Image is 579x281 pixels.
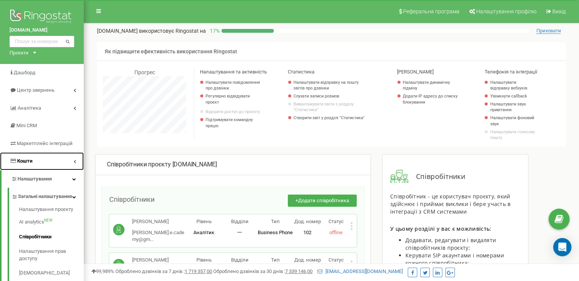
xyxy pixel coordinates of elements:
[132,218,186,225] p: [PERSON_NAME]
[553,238,571,256] div: Open Intercom Messenger
[271,219,280,224] span: Тип
[403,93,459,105] a: Додати IP адресу до списку блокування
[206,27,222,35] p: 17 %
[408,172,465,182] span: Співробітники
[293,229,322,236] p: 102
[237,230,242,235] span: 一
[10,8,74,27] img: Ringostat logo
[490,80,536,91] a: Налаштувати відправку вебхуків
[231,219,249,224] span: Відділи
[298,198,349,203] span: Додати співробітника
[490,93,536,99] a: Увімкнути callback
[107,160,359,169] div: [DOMAIN_NAME]
[10,36,74,47] input: Пошук за номером
[105,48,237,54] span: Як підвищити ефективність використання Ringostat
[490,101,536,113] a: Налаштувати звук привітання
[258,230,293,235] span: Business Phone
[490,129,536,141] a: Налаштувати голосову пошту
[19,266,84,281] a: [DEMOGRAPHIC_DATA]
[294,257,321,263] span: Дод. номер
[288,69,314,75] span: Статистика
[328,257,343,263] span: Статус
[16,123,37,128] span: Mini CRM
[293,93,365,99] a: Слухати записи розмов
[14,70,35,75] span: Дашборд
[17,87,54,93] span: Центр звернень
[2,170,84,188] a: Налаштування
[19,215,84,230] a: AI analyticsNEW
[552,8,566,14] span: Вихід
[293,115,365,121] a: Створити звіт у розділі "Статистика"
[294,219,321,224] span: Дод. номер
[91,268,114,274] span: 99,989%
[10,27,74,34] a: [DOMAIN_NAME]
[115,268,212,274] span: Оброблено дзвінків за 7 днів :
[231,257,249,263] span: Відділи
[19,244,84,266] a: Налаштування прав доступу
[476,8,536,14] span: Налаштування профілю
[536,28,561,34] span: Приховати
[134,69,155,75] span: Прогрес
[185,268,212,274] u: 1 719 357,00
[271,257,280,263] span: Тип
[317,268,403,274] a: [EMAIL_ADDRESS][DOMAIN_NAME]
[18,105,41,111] span: Аналiтика
[405,236,496,251] span: Додавати, редагувати і видаляти співробітників проєкту;
[390,225,491,232] span: У цьому розділі у вас є можливість:
[403,80,459,91] a: Налаштувати динамічну підміну
[17,158,32,164] span: Кошти
[328,219,343,224] span: Статус
[18,193,72,200] span: Загальні налаштування
[109,195,155,203] span: Співробітники
[206,93,262,105] p: Регулярно відвідувати проєкт
[11,188,84,203] a: Загальні налаштування
[484,69,537,75] span: Телефонія та інтеграції
[97,27,206,35] p: [DOMAIN_NAME]
[206,80,262,91] a: Налаштувати повідомлення про дзвінки
[403,8,459,14] span: Реферальна програма
[19,230,84,244] a: Співробітники
[19,206,84,215] a: Налаштування проєкту
[139,28,206,34] span: використовує Ringostat на
[196,219,212,224] span: Рівень
[329,230,343,235] span: offline
[490,115,536,127] a: Налаштувати фоновий звук
[206,109,262,115] a: Відкрити доступ до проєкту
[107,161,171,168] span: Співробітники проєкту
[213,268,313,274] span: Оброблено дзвінків за 30 днів :
[397,69,434,75] span: [PERSON_NAME]
[196,257,212,263] span: Рівень
[193,230,214,235] span: Аналітик
[390,193,511,215] span: Співробітник - це користувач проєкту, який здійснює і приймає виклики і бере участь в інтеграції ...
[293,80,365,91] a: Налаштувати відправку на пошту звітів про дзвінки
[405,252,504,267] span: Керувати SIP акаунтами і номерами кожного співробітника;
[288,195,357,207] button: +Додати співробітника
[10,49,29,56] div: Проєкти
[17,140,73,146] span: Маркетплейс інтеграцій
[285,268,313,274] u: 7 339 146,00
[132,257,176,264] p: [PERSON_NAME]
[293,101,365,113] a: Вивантажувати звіти з розділу "Статистика"
[18,176,52,182] span: Налаштування
[200,69,267,75] span: Налаштування та активність
[206,117,262,129] p: Підтримувати командну працю
[132,230,184,243] span: [PERSON_NAME].e.cademy@gm...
